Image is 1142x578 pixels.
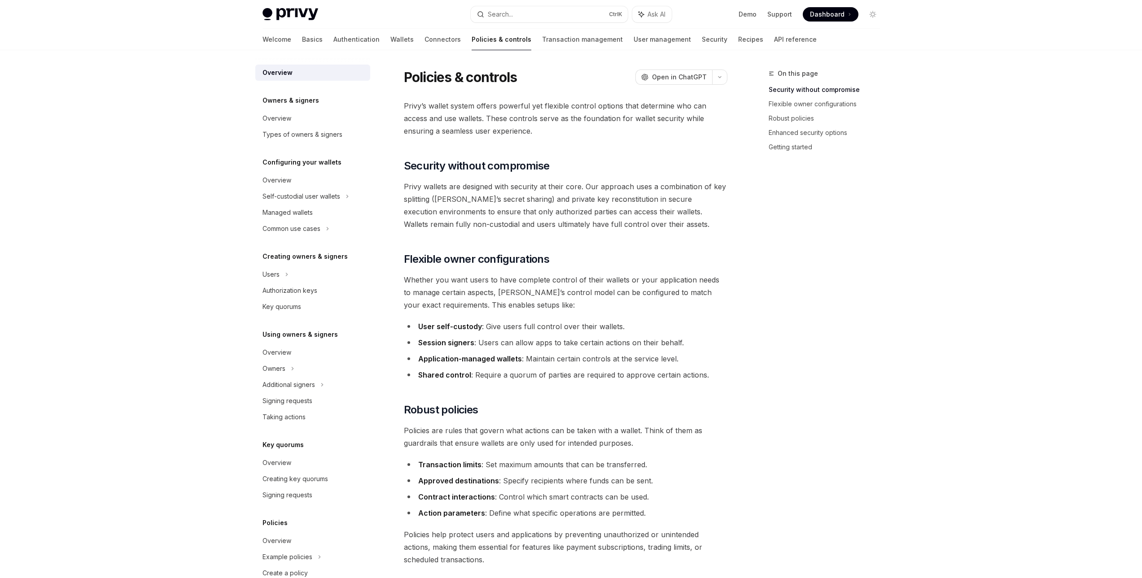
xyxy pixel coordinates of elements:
div: Overview [263,113,291,124]
div: Search... [488,9,513,20]
a: Recipes [738,29,763,50]
h5: Using owners & signers [263,329,338,340]
strong: Transaction limits [418,460,481,469]
a: Flexible owner configurations [769,97,887,111]
button: Search...CtrlK [471,6,628,22]
h5: Configuring your wallets [263,157,341,168]
a: Overview [255,455,370,471]
h5: Key quorums [263,439,304,450]
a: Dashboard [803,7,858,22]
span: Robust policies [404,403,478,417]
strong: Application-managed wallets [418,354,522,363]
a: Key quorums [255,299,370,315]
span: Dashboard [810,10,844,19]
strong: User self-custody [418,322,482,331]
div: Key quorums [263,301,301,312]
a: User management [634,29,691,50]
a: Authorization keys [255,282,370,299]
div: Types of owners & signers [263,129,342,140]
div: Taking actions [263,412,306,422]
h5: Creating owners & signers [263,251,348,262]
strong: Contract interactions [418,492,495,501]
div: Overview [263,67,293,78]
a: Authentication [333,29,380,50]
a: Basics [302,29,323,50]
li: : Give users full control over their wallets. [404,320,727,333]
span: Ctrl K [609,11,622,18]
div: Authorization keys [263,285,317,296]
a: Overview [255,65,370,81]
a: Security without compromise [769,83,887,97]
strong: Shared control [418,370,471,379]
a: Overview [255,172,370,188]
a: Robust policies [769,111,887,126]
a: Wallets [390,29,414,50]
img: light logo [263,8,318,21]
a: Creating key quorums [255,471,370,487]
span: Open in ChatGPT [652,73,707,82]
a: Managed wallets [255,204,370,221]
a: API reference [774,29,817,50]
a: Connectors [424,29,461,50]
div: Overview [263,175,291,186]
span: Privy wallets are designed with security at their core. Our approach uses a combination of key sp... [404,180,727,230]
button: Ask AI [632,6,672,22]
h1: Policies & controls [404,69,517,85]
li: : Require a quorum of parties are required to approve certain actions. [404,369,727,381]
span: On this page [778,68,818,79]
a: Types of owners & signers [255,126,370,143]
a: Signing requests [255,393,370,409]
button: Toggle dark mode [866,7,880,22]
div: Owners [263,363,285,374]
strong: Action parameters [418,508,485,517]
div: Users [263,269,280,280]
div: Signing requests [263,490,312,500]
a: Taking actions [255,409,370,425]
span: Policies are rules that govern what actions can be taken with a wallet. Think of them as guardrai... [404,424,727,449]
div: Common use cases [263,223,320,234]
a: Welcome [263,29,291,50]
h5: Owners & signers [263,95,319,106]
h5: Policies [263,517,288,528]
li: : Users can allow apps to take certain actions on their behalf. [404,336,727,349]
div: Self-custodial user wallets [263,191,340,202]
li: : Define what specific operations are permitted. [404,507,727,519]
div: Example policies [263,552,312,562]
div: Managed wallets [263,207,313,218]
a: Overview [255,344,370,361]
div: Signing requests [263,395,312,406]
span: Policies help protect users and applications by preventing unauthorized or unintended actions, ma... [404,528,727,566]
a: Signing requests [255,487,370,503]
li: : Maintain certain controls at the service level. [404,352,727,365]
a: Overview [255,110,370,126]
a: Security [702,29,727,50]
strong: Session signers [418,338,474,347]
span: Whether you want users to have complete control of their wallets or your application needs to man... [404,274,727,311]
span: Security without compromise [404,159,550,173]
span: Privy’s wallet system offers powerful yet flexible control options that determine who can access ... [404,100,727,137]
div: Overview [263,347,291,358]
span: Flexible owner configurations [404,252,550,266]
div: Creating key quorums [263,474,328,484]
div: Overview [263,535,291,546]
a: Transaction management [542,29,623,50]
a: Overview [255,533,370,549]
button: Open in ChatGPT [635,70,712,85]
li: : Set maximum amounts that can be transferred. [404,458,727,471]
li: : Control which smart contracts can be used. [404,491,727,503]
span: Ask AI [648,10,665,19]
a: Enhanced security options [769,126,887,140]
a: Getting started [769,140,887,154]
li: : Specify recipients where funds can be sent. [404,474,727,487]
strong: Approved destinations [418,476,499,485]
a: Support [767,10,792,19]
a: Demo [739,10,757,19]
div: Overview [263,457,291,468]
a: Policies & controls [472,29,531,50]
div: Additional signers [263,379,315,390]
